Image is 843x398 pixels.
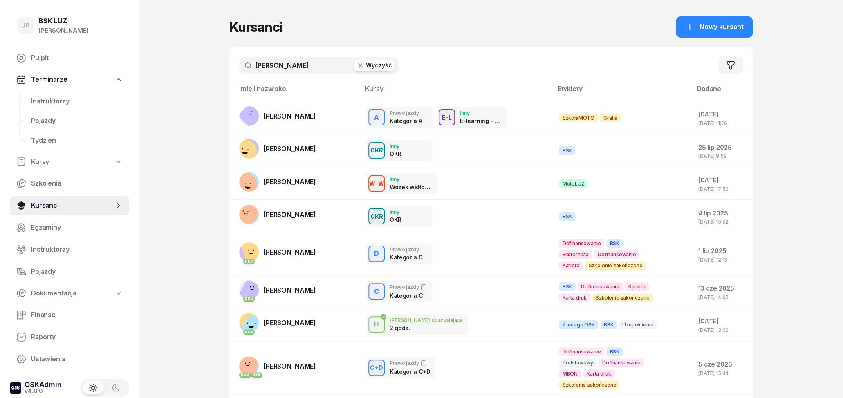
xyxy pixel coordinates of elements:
[367,145,386,155] div: OKR
[264,145,316,153] span: [PERSON_NAME]
[360,83,552,101] th: Kursy
[698,153,746,159] div: [DATE] 9:59
[10,48,129,68] a: Pulpit
[31,310,123,320] span: Finanse
[10,240,129,259] a: Instruktorzy
[698,219,746,224] div: [DATE] 15:02
[354,60,394,71] button: Wyczyść
[31,354,123,364] span: Ustawienia
[243,259,255,264] div: PKK
[239,356,316,376] a: PKKPKK[PERSON_NAME]
[239,139,316,159] a: [PERSON_NAME]
[239,57,399,74] input: Szukaj
[239,313,316,333] a: PKK[PERSON_NAME]
[264,210,316,219] span: [PERSON_NAME]
[368,283,385,300] button: C
[368,142,385,159] button: OKR
[31,96,123,107] span: Instruktorzy
[698,208,746,219] div: 4 lip 2025
[592,293,653,302] span: Szkolenie zakończone
[390,150,401,157] div: OKR
[264,362,316,370] span: [PERSON_NAME]
[559,347,604,356] span: Dofinansowanie
[38,25,89,36] div: [PERSON_NAME]
[10,327,129,347] a: Raporty
[31,288,76,299] span: Dokumentacja
[239,280,316,300] a: PKK[PERSON_NAME]
[368,109,385,125] button: A
[25,111,129,131] a: Pojazdy
[10,262,129,282] a: Pojazdy
[390,318,463,323] div: [PERSON_NAME] doszkalające
[264,178,316,186] span: [PERSON_NAME]
[25,131,129,150] a: Tydzień
[698,371,746,376] div: [DATE] 15:44
[559,380,619,389] span: Szkolenie zakończone
[31,135,123,146] span: Tydzień
[390,292,427,299] div: Kategoria C
[10,382,21,394] img: logo-xs-dark@2x.png
[31,53,123,63] span: Pulpit
[559,179,587,188] span: MotoLUZ
[390,324,432,331] div: 2 godz.
[559,320,598,329] span: Z innego OSK
[676,16,753,38] button: Nowy kursant
[31,222,123,233] span: Egzaminy
[239,172,316,192] a: [PERSON_NAME]
[371,285,382,299] div: C
[559,212,575,221] span: BSK
[264,112,316,120] span: [PERSON_NAME]
[243,296,255,302] div: PKK
[25,92,129,111] a: Instruktorzy
[390,284,427,291] div: Prawo jazdy
[390,209,401,215] div: Inny
[600,114,621,122] span: Gratis
[559,282,575,291] span: BSK
[264,286,316,294] span: [PERSON_NAME]
[559,239,604,248] span: Dofinansowanie
[619,320,657,329] span: Uzupełnienie
[698,186,746,192] div: [DATE] 17:50
[390,368,430,375] div: Kategoria C+D
[31,157,49,168] span: Kursy
[390,143,401,149] div: Inny
[243,329,255,335] div: PKK
[625,282,649,291] span: Kariera
[10,349,129,369] a: Ustawienia
[371,111,382,125] div: A
[559,369,581,378] span: MBON
[439,112,455,123] div: E-L
[10,305,129,325] a: Finanse
[578,282,623,291] span: Dofinansowanie
[10,174,129,193] a: Szkolenia
[229,20,282,34] h1: Kursanci
[31,266,123,277] span: Pojazdy
[606,347,623,356] span: BSK
[390,110,422,116] div: Prawo jazdy
[371,247,382,261] div: D
[698,359,746,370] div: 5 cze 2025
[368,208,385,224] button: OKR
[559,114,597,122] span: SzkołaMOTO
[390,247,422,252] div: Prawo jazdy
[692,83,753,101] th: Dodano
[367,211,386,221] div: OKR
[460,117,502,124] div: E-learning - 90 dni
[368,175,385,192] button: W_W
[264,319,316,327] span: [PERSON_NAME]
[31,74,67,85] span: Terminarze
[368,360,385,376] button: C+D
[585,261,646,270] span: Szkolenie zakończone
[368,246,385,262] button: D
[698,142,746,153] div: 25 lip 2025
[698,109,746,120] div: [DATE]
[698,257,746,262] div: [DATE] 12:13
[10,70,129,89] a: Terminarze
[31,244,123,255] span: Instruktorzy
[559,146,575,155] span: BSK
[390,360,430,367] div: Prawo jazdy
[239,106,316,126] a: [PERSON_NAME]
[10,218,129,237] a: Egzaminy
[38,18,89,25] div: BSK LUZ
[10,153,129,172] a: Kursy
